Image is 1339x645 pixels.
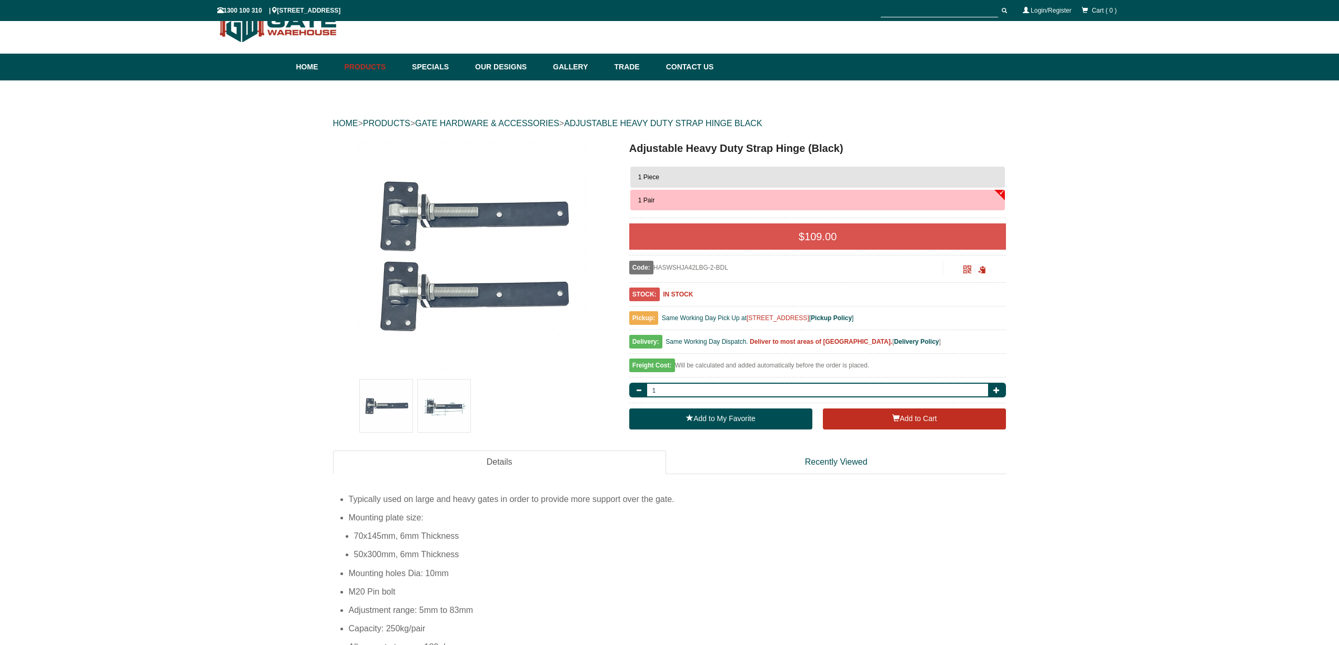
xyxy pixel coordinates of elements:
[881,4,998,17] input: SEARCH PRODUCTS
[963,267,971,274] a: Click to enlarge and scan to share.
[629,140,1006,156] h1: Adjustable Heavy Duty Strap Hinge (Black)
[609,54,660,80] a: Trade
[354,545,1006,564] li: 50x300mm, 6mm Thickness
[334,140,612,372] a: Adjustable Heavy Duty Strap Hinge (Black) - 1 Pair - Gate Warehouse
[629,261,653,274] span: Code:
[629,288,660,301] span: STOCK:
[662,314,854,322] span: Same Working Day Pick Up at [ ]
[296,54,339,80] a: Home
[750,338,892,345] b: Deliver to most areas of [GEOGRAPHIC_DATA].
[629,311,658,325] span: Pickup:
[1092,7,1116,14] span: Cart ( 0 )
[811,314,852,322] a: Pickup Policy
[630,167,1005,188] button: 1 Piece
[661,54,714,80] a: Contact Us
[823,408,1006,429] button: Add to Cart
[418,380,470,432] img: Adjustable Heavy Duty Strap Hinge (Black)
[470,54,548,80] a: Our Designs
[407,54,470,80] a: Specials
[629,359,1006,377] div: Will be calculated and added automatically before the order is placed.
[629,335,662,349] span: Delivery:
[349,508,1006,527] li: Mounting plate size:
[363,119,410,128] a: PRODUCTS
[630,190,1005,211] button: 1 Pair
[349,490,1006,508] li: Typically used on large and heavy gates in order to provide more support over the gate.
[629,335,1006,354] div: [ ]
[894,338,939,345] a: Delivery Policy
[804,231,837,242] span: 109.00
[349,601,1006,619] li: Adjustment range: 5mm to 83mm
[339,54,407,80] a: Products
[629,408,812,429] a: Add to My Favorite
[629,223,1006,250] div: $
[978,266,986,274] span: Click to copy the URL
[333,119,358,128] a: HOME
[333,451,666,474] a: Details
[666,338,748,345] span: Same Working Day Dispatch.
[349,619,1006,638] li: Capacity: 250kg/pair
[747,314,809,322] a: [STREET_ADDRESS]
[217,7,341,14] span: 1300 100 310 | [STREET_ADDRESS]
[638,173,659,181] span: 1 Piece
[360,380,412,432] img: Adjustable Heavy Duty Strap Hinge (Black)
[415,119,559,128] a: GATE HARDWARE & ACCESSORIES
[629,261,943,274] div: HASWSHJA42LBG-2-BDL
[629,359,675,372] span: Freight Cost:
[349,564,1006,582] li: Mounting holes Dia: 10mm
[548,54,609,80] a: Gallery
[564,119,762,128] a: ADJUSTABLE HEAVY DUTY STRAP HINGE BLACK
[663,291,693,298] b: IN STOCK
[349,582,1006,601] li: M20 Pin bolt
[333,107,1006,140] div: > > >
[638,197,655,204] span: 1 Pair
[357,140,589,372] img: Adjustable Heavy Duty Strap Hinge (Black) - 1 Pair - Gate Warehouse
[666,451,1006,474] a: Recently Viewed
[354,527,1006,545] li: 70x145mm, 6mm Thickness
[1031,7,1071,14] a: Login/Register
